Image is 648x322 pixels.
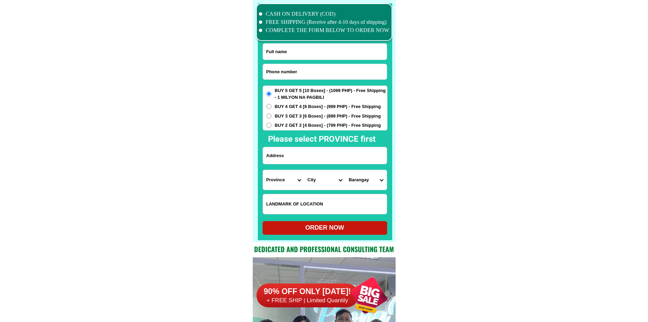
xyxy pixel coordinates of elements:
input: Input full_name [263,44,387,60]
input: BUY 2 GET 2 [4 Boxes] - (799 PHP) - Free Shipping [266,123,271,128]
li: FREE SHIPPING (Receive after 4-10 days of shipping) [259,18,389,26]
span: BUY 2 GET 2 [4 Boxes] - (799 PHP) - Free Shipping [275,122,381,129]
li: CASH ON DELIVERY (COD) [259,10,389,18]
input: BUY 4 GET 4 [8 Boxes] - (999 PHP) - Free Shipping [266,104,271,109]
span: BUY 5 GET 5 [10 Boxes] - (1099 PHP) - Free Shipping - 1 MILYON NA PAGBILI [275,87,387,101]
li: COMPLETE THE FORM BELOW TO ORDER NOW [259,26,389,34]
h2: Please select PROVINCE first [268,133,449,145]
select: Select commune [345,170,386,190]
span: BUY 3 GET 3 [6 Boxes] - (899 PHP) - Free Shipping [275,113,381,120]
h2: Dedicated and professional consulting team [253,244,396,254]
input: Input LANDMARKOFLOCATION [263,194,387,214]
h6: 90% OFF ONLY [DATE]! [256,287,359,297]
input: BUY 3 GET 3 [6 Boxes] - (899 PHP) - Free Shipping [266,113,271,119]
input: BUY 5 GET 5 [10 Boxes] - (1099 PHP) - Free Shipping - 1 MILYON NA PAGBILI [266,91,271,96]
select: Select province [263,170,304,190]
span: BUY 4 GET 4 [8 Boxes] - (999 PHP) - Free Shipping [275,103,381,110]
input: Input phone_number [263,64,387,79]
input: Input address [263,147,387,164]
h6: + FREE SHIP | Limited Quantily [256,297,359,304]
select: Select district [304,170,345,190]
div: ORDER NOW [263,223,387,232]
